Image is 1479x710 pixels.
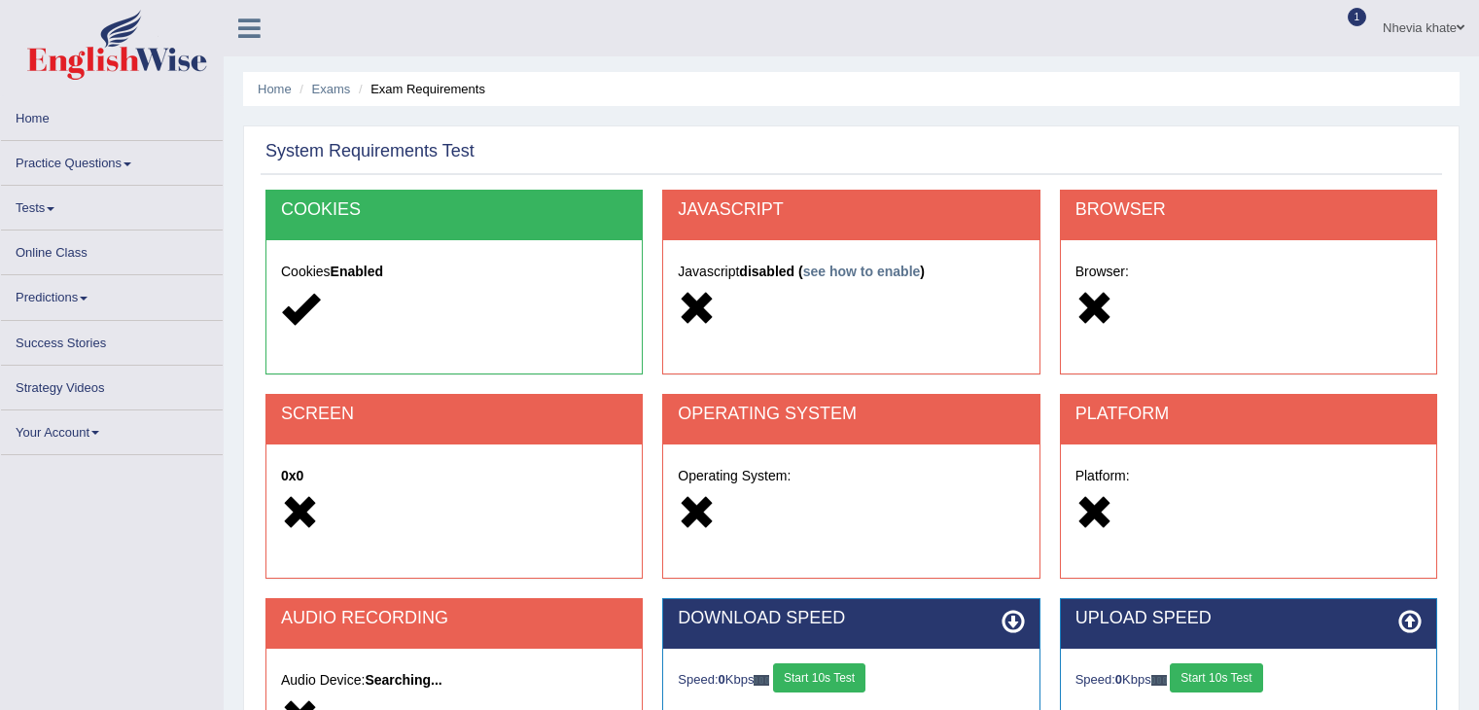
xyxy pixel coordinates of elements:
[281,609,627,628] h2: AUDIO RECORDING
[678,405,1024,424] h2: OPERATING SYSTEM
[1075,609,1422,628] h2: UPLOAD SPEED
[678,609,1024,628] h2: DOWNLOAD SPEED
[1,231,223,268] a: Online Class
[773,663,865,692] button: Start 10s Test
[1,96,223,134] a: Home
[258,82,292,96] a: Home
[1151,675,1167,686] img: ajax-loader-fb-connection.gif
[1075,405,1422,424] h2: PLATFORM
[281,200,627,220] h2: COOKIES
[1115,672,1122,687] strong: 0
[1,366,223,404] a: Strategy Videos
[1,141,223,179] a: Practice Questions
[803,264,921,279] a: see how to enable
[365,672,441,688] strong: Searching...
[281,673,627,688] h5: Audio Device:
[678,200,1024,220] h2: JAVASCRIPT
[754,675,769,686] img: ajax-loader-fb-connection.gif
[1075,200,1422,220] h2: BROWSER
[1348,8,1367,26] span: 1
[678,469,1024,483] h5: Operating System:
[281,405,627,424] h2: SCREEN
[1075,469,1422,483] h5: Platform:
[1,321,223,359] a: Success Stories
[312,82,351,96] a: Exams
[739,264,925,279] strong: disabled ( )
[1075,265,1422,279] h5: Browser:
[265,142,475,161] h2: System Requirements Test
[1,275,223,313] a: Predictions
[354,80,485,98] li: Exam Requirements
[678,663,1024,697] div: Speed: Kbps
[1,410,223,448] a: Your Account
[1170,663,1262,692] button: Start 10s Test
[331,264,383,279] strong: Enabled
[281,265,627,279] h5: Cookies
[1,186,223,224] a: Tests
[281,468,303,483] strong: 0x0
[719,672,725,687] strong: 0
[1075,663,1422,697] div: Speed: Kbps
[678,265,1024,279] h5: Javascript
